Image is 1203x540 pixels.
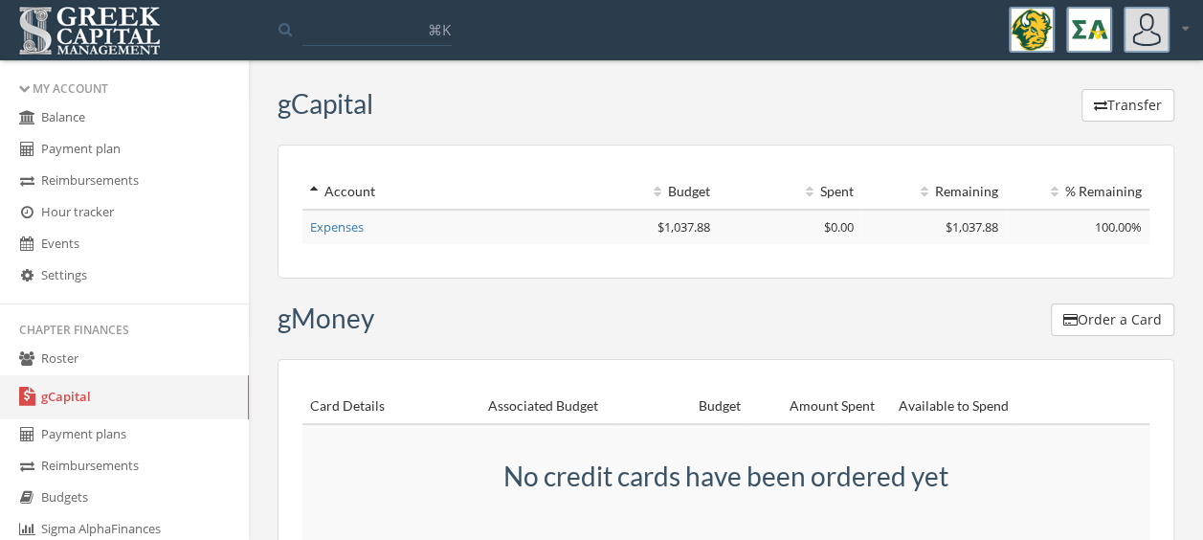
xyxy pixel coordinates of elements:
div: My Account [19,80,230,97]
span: $0.00 [824,218,854,236]
h3: No credit cards have been ordered yet [454,461,998,491]
th: Available to Spend [882,389,1016,424]
th: Amount Spent [748,389,882,424]
th: Card Details [302,389,480,424]
div: Budget [581,182,709,201]
button: Transfer [1081,89,1174,122]
div: Spent [725,182,854,201]
span: $1,037.88 [657,218,710,236]
h3: gCapital [278,89,373,119]
th: Associated Budget [480,389,614,424]
div: Remaining [869,182,997,201]
th: Budget [614,389,748,424]
div: Account [310,182,566,201]
h3: gMoney [278,304,374,333]
a: Expenses [310,218,364,236]
span: 100.00% [1095,218,1142,236]
div: % Remaining [1014,182,1142,201]
button: Order a Card [1051,304,1174,336]
span: $1,037.88 [946,218,998,236]
span: ⌘K [428,20,451,39]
